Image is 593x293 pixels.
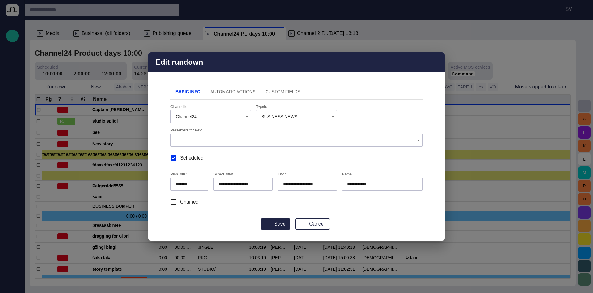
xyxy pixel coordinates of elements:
[414,136,423,144] button: Open
[295,218,330,230] button: Cancel
[278,172,286,177] label: End
[170,84,205,99] button: Basic Info
[148,52,445,72] div: Edit rundown
[170,127,202,133] label: Presenters for Peto
[342,172,352,177] label: Name
[180,198,199,206] span: Chained
[170,172,187,177] label: Plan. dur
[180,154,204,162] span: Scheduled
[156,58,203,67] h2: Edit rundown
[205,84,261,99] button: Automatic Actions
[256,110,336,123] div: BUSINESS NEWS
[213,172,233,177] label: Sched. start
[260,84,305,99] button: Custom Fields
[256,104,267,109] label: TypeId
[261,218,290,230] button: Save
[171,110,251,123] div: Channel24
[170,104,187,109] label: ChannelId
[148,52,445,241] div: Edit rundown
